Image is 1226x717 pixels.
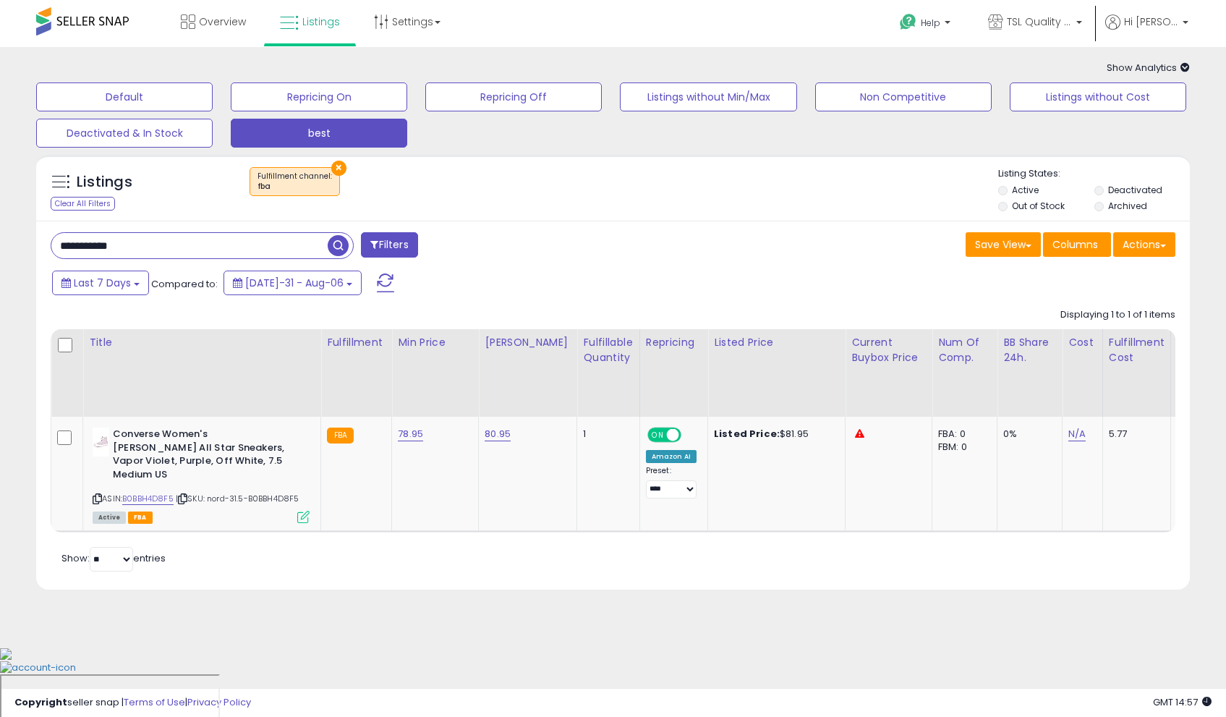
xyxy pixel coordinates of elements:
span: Help [921,17,940,29]
div: Fulfillment [327,335,386,350]
button: Actions [1113,232,1175,257]
h5: Listings [77,172,132,192]
div: ASIN: [93,428,310,522]
div: Current Buybox Price [851,335,926,365]
div: 5.77 [1109,428,1159,441]
button: best [231,119,407,148]
div: $81.95 [714,428,834,441]
button: Listings without Min/Max [620,82,796,111]
button: Non Competitive [815,82,992,111]
span: FBA [128,512,153,524]
div: Fulfillable Quantity [583,335,633,365]
button: Filters [361,232,417,258]
button: Repricing On [231,82,407,111]
a: Hi [PERSON_NAME] [1105,14,1188,47]
button: Default [36,82,213,111]
div: Cost [1068,335,1097,350]
div: Clear All Filters [51,197,115,211]
div: Displaying 1 to 1 of 1 items [1060,308,1175,322]
button: Deactivated & In Stock [36,119,213,148]
a: 78.95 [398,427,423,441]
div: Preset: [646,466,697,498]
div: 1 [583,428,628,441]
div: Repricing [646,335,702,350]
button: Columns [1043,232,1111,257]
span: Compared to: [151,277,218,291]
span: Listings [302,14,340,29]
div: Num of Comp. [938,335,991,365]
button: Listings without Cost [1010,82,1186,111]
span: [DATE]-31 - Aug-06 [245,276,344,290]
span: Hi [PERSON_NAME] [1124,14,1178,29]
button: Last 7 Days [52,271,149,295]
div: fba [257,182,332,192]
span: | SKU: nord-31.5-B0BBH4D8F5 [176,493,299,504]
div: FBA: 0 [938,428,986,441]
div: Amazon AI [646,450,697,463]
button: Save View [966,232,1041,257]
button: × [331,161,346,176]
label: Archived [1108,200,1147,212]
a: Help [888,2,965,47]
span: Show: entries [61,551,166,565]
a: 80.95 [485,427,511,441]
span: All listings currently available for purchase on Amazon [93,512,126,524]
p: Listing States: [998,167,1190,181]
span: Last 7 Days [74,276,131,290]
div: Listed Price [714,335,839,350]
button: [DATE]-31 - Aug-06 [224,271,362,295]
label: Active [1012,184,1039,196]
span: Show Analytics [1107,61,1190,75]
a: N/A [1068,427,1086,441]
small: FBA [327,428,354,444]
span: Fulfillment channel : [257,171,332,192]
div: FBM: 0 [938,441,986,454]
span: Overview [199,14,246,29]
button: Repricing Off [425,82,602,111]
div: BB Share 24h. [1003,335,1056,365]
span: OFF [678,429,702,441]
span: ON [649,429,667,441]
label: Out of Stock [1012,200,1065,212]
span: Columns [1052,237,1098,252]
div: Min Price [398,335,472,350]
i: Get Help [899,13,917,31]
span: TSL Quality Products [1007,14,1072,29]
div: Title [89,335,315,350]
img: 21r9HrliF7L._SL40_.jpg [93,428,109,457]
div: 0% [1003,428,1051,441]
b: Converse Women's [PERSON_NAME] All Star Sneakers, Vapor Violet, Purple, Off White, 7.5 Medium US [113,428,289,485]
div: Fulfillment Cost [1109,335,1165,365]
a: B0BBH4D8F5 [122,493,174,505]
b: Listed Price: [714,427,780,441]
div: [PERSON_NAME] [485,335,571,350]
label: Deactivated [1108,184,1162,196]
